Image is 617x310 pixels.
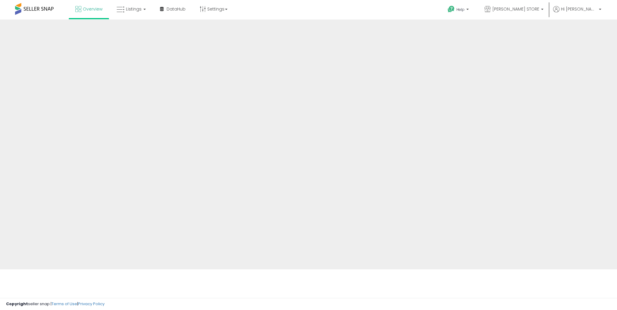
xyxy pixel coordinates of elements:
[126,6,142,12] span: Listings
[167,6,186,12] span: DataHub
[561,6,597,12] span: Hi [PERSON_NAME]
[447,5,455,13] i: Get Help
[492,6,539,12] span: [PERSON_NAME] STORE
[443,1,475,20] a: Help
[553,6,601,20] a: Hi [PERSON_NAME]
[83,6,102,12] span: Overview
[456,7,465,12] span: Help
